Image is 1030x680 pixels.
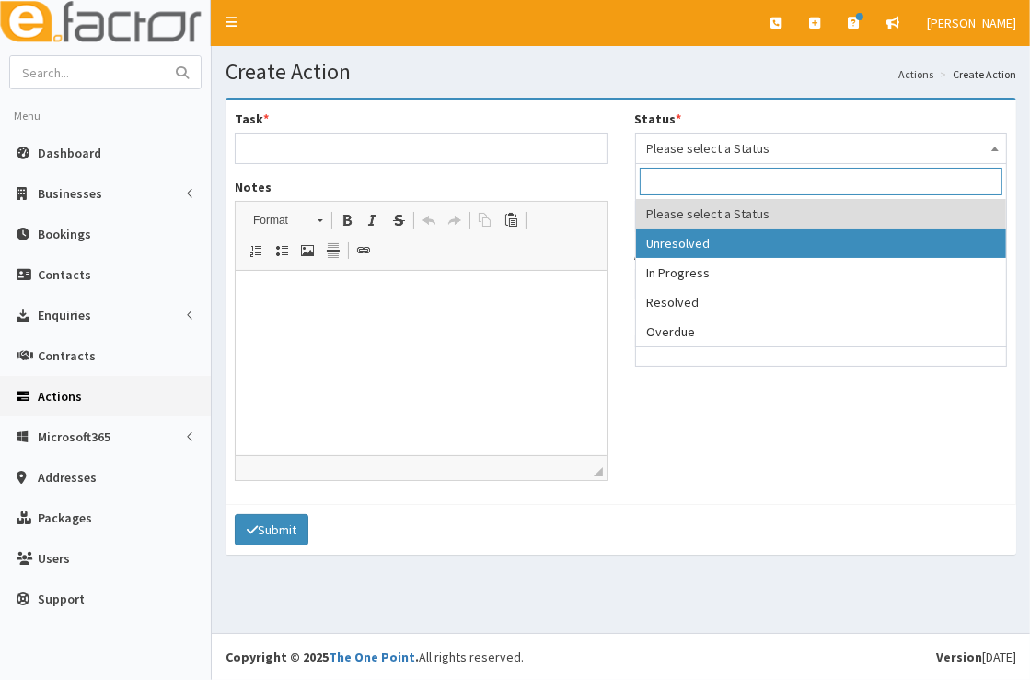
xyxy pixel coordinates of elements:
li: Unresolved [636,229,1007,258]
span: Contacts [38,266,91,283]
a: Copy (Ctrl+C) [472,208,498,232]
li: In Progress [636,258,1007,287]
span: Dashboard [38,145,101,161]
span: [PERSON_NAME] [927,15,1016,31]
iframe: Rich Text Editor, notes [236,271,607,455]
span: Drag to resize [594,467,603,476]
label: Task [235,110,269,128]
strong: Copyright © 2025 . [226,649,419,665]
span: Support [38,591,85,607]
li: Please select a Status [636,199,1007,229]
a: The One Point [329,649,415,665]
button: Submit [235,514,308,545]
a: Insert/Remove Numbered List [243,239,269,263]
a: Insert Horizontal Line [320,239,346,263]
a: Format [243,207,332,233]
span: Enquiries [38,307,91,323]
a: Image [295,239,320,263]
span: Bookings [38,226,91,242]
h1: Create Action [226,60,1016,84]
b: Version [936,649,982,665]
span: Users [38,550,70,567]
span: Addresses [38,469,97,486]
footer: All rights reserved. [212,633,1030,680]
a: Undo (Ctrl+Z) [416,208,442,232]
span: Please select a Status [647,135,996,161]
a: Bold (Ctrl+B) [334,208,360,232]
span: Microsoft365 [38,428,110,445]
a: Insert/Remove Bulleted List [269,239,295,263]
label: Status [635,110,682,128]
a: Strike Through [386,208,411,232]
span: Actions [38,388,82,404]
li: Resolved [636,287,1007,317]
a: Actions [898,66,933,82]
span: Format [244,208,308,232]
span: Packages [38,510,92,526]
li: Create Action [935,66,1016,82]
span: Businesses [38,185,102,202]
label: Notes [235,178,272,196]
a: Paste (Ctrl+V) [498,208,524,232]
input: Search... [10,56,165,88]
a: Italic (Ctrl+I) [360,208,386,232]
div: [DATE] [936,648,1016,666]
li: Overdue [636,317,1007,346]
a: Redo (Ctrl+Y) [442,208,468,232]
span: Please select a Status [635,133,1008,164]
span: Contracts [38,347,96,364]
a: Link (Ctrl+L) [351,239,376,263]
